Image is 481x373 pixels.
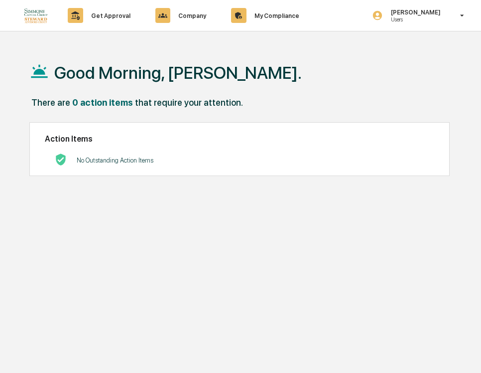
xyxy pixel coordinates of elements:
p: No Outstanding Action Items [77,157,153,164]
div: There are [31,97,70,108]
p: Get Approval [83,12,135,19]
img: logo [24,7,48,23]
div: that require your attention. [135,97,243,108]
p: My Compliance [246,12,304,19]
h1: Good Morning, [PERSON_NAME]. [54,63,302,83]
p: Company [170,12,211,19]
div: 0 action items [72,97,133,108]
img: No Actions logo [55,154,67,166]
h2: Action Items [45,134,434,144]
